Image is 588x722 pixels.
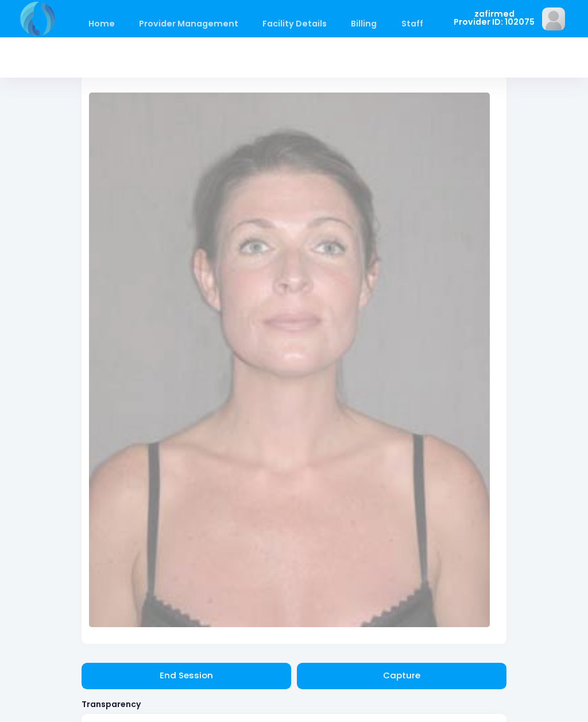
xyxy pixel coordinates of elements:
[390,10,434,37] a: Staff
[82,698,141,711] label: Transparency
[127,10,249,37] a: Provider Management
[77,10,126,37] a: Home
[340,10,388,37] a: Billing
[297,663,506,689] button: Capture
[82,663,291,689] button: End Session
[383,669,420,681] span: Capture
[160,669,213,681] span: End Session
[89,93,490,627] img: compare-img1
[252,10,338,37] a: Facility Details
[454,10,535,26] span: zafirmed Provider ID: 102075
[542,7,565,30] img: image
